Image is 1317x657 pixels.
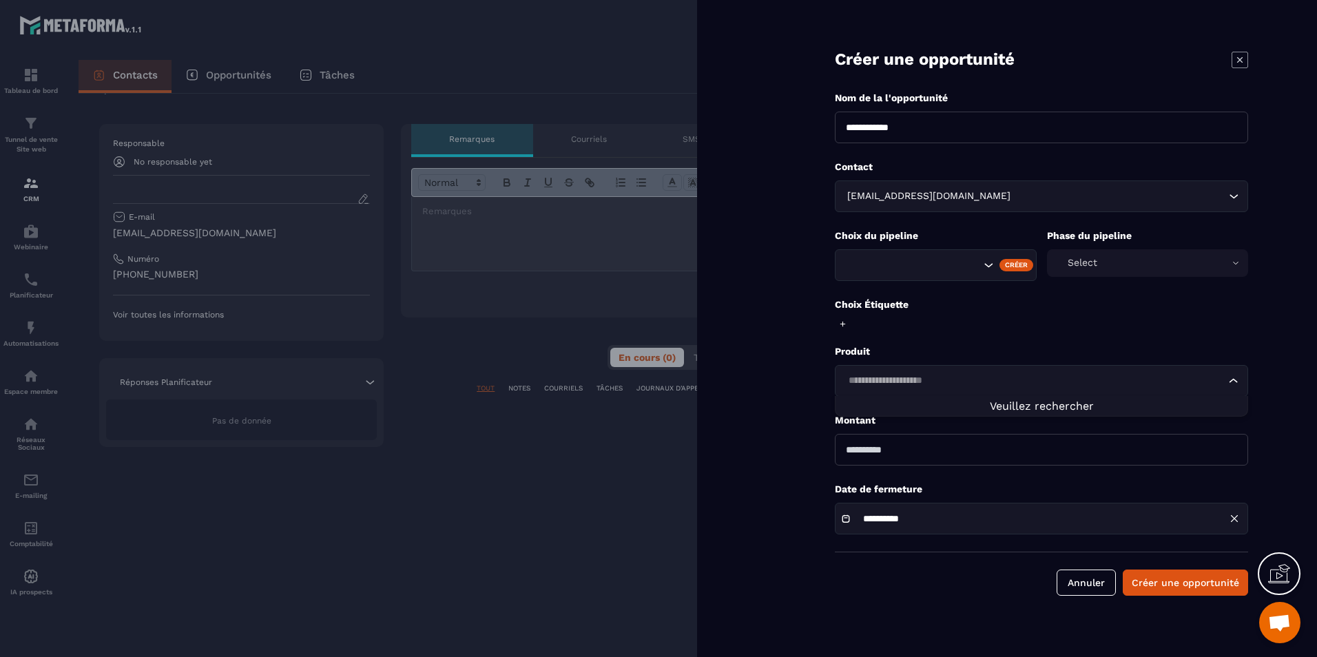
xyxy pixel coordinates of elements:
p: Contact [835,160,1248,174]
p: Montant [835,414,1248,427]
button: Annuler [1057,570,1116,596]
div: Search for option [835,365,1248,397]
div: Créer [999,259,1033,271]
span: [EMAIL_ADDRESS][DOMAIN_NAME] [844,189,1013,204]
p: Choix Étiquette [835,298,1248,311]
input: Search for option [1013,189,1225,204]
a: Ouvrir le chat [1259,602,1300,643]
p: Phase du pipeline [1047,229,1249,242]
p: Créer une opportunité [835,48,1015,71]
input: Search for option [844,258,980,273]
div: Search for option [835,249,1037,281]
p: Nom de la l'opportunité [835,92,1248,105]
div: Search for option [835,180,1248,212]
button: Créer une opportunité [1123,570,1248,596]
p: Date de fermeture [835,483,1248,496]
p: Choix du pipeline [835,229,1037,242]
p: Produit [835,345,1248,358]
input: Search for option [844,373,1225,388]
